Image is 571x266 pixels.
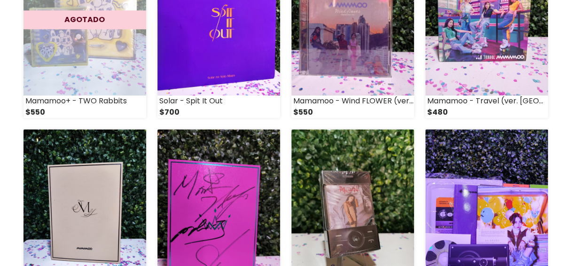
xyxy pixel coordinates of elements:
[157,107,280,118] div: $700
[23,107,146,118] div: $550
[291,95,414,107] div: Mamamoo - Wind FLOWER (ver. [GEOGRAPHIC_DATA])
[291,107,414,118] div: $550
[23,10,146,29] div: AGOTADO
[425,107,548,118] div: $480
[425,95,548,107] div: Mamamoo - Travel (ver. [GEOGRAPHIC_DATA])
[157,95,280,107] div: Solar - Spit It Out
[23,95,146,107] div: Mamamoo+ - TWO Rabbits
